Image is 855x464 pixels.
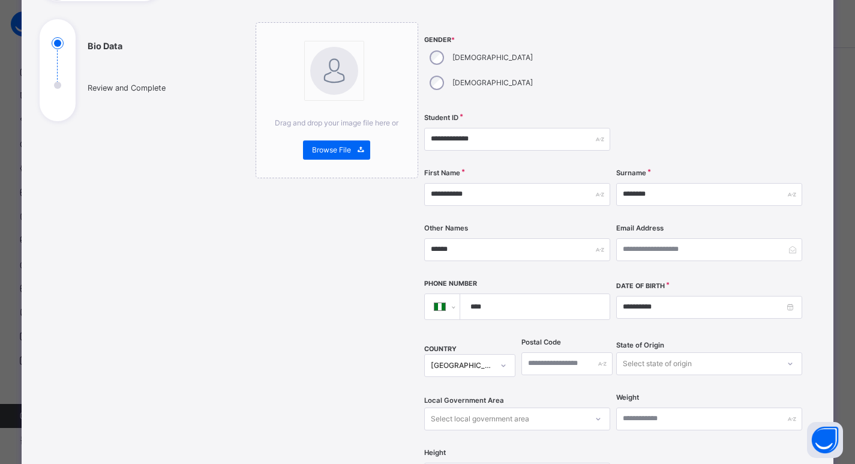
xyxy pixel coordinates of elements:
[623,352,692,375] div: Select state of origin
[452,52,533,63] label: [DEMOGRAPHIC_DATA]
[616,393,639,403] label: Weight
[275,118,398,127] span: Drag and drop your image file here or
[424,345,457,353] span: COUNTRY
[424,168,460,178] label: First Name
[424,113,458,123] label: Student ID
[312,145,351,155] span: Browse File
[424,223,468,234] label: Other Names
[452,77,533,88] label: [DEMOGRAPHIC_DATA]
[616,282,665,291] label: Date of Birth
[616,168,646,178] label: Surname
[310,47,358,95] img: bannerImage
[256,22,418,178] div: bannerImageDrag and drop your image file here orBrowse File
[424,448,446,458] label: Height
[616,340,664,351] span: State of Origin
[807,422,843,458] button: Open asap
[431,360,493,371] div: [GEOGRAPHIC_DATA]
[424,35,610,45] span: Gender
[431,408,529,430] div: Select local government area
[424,279,477,289] label: Phone Number
[424,396,504,406] span: Local Government Area
[521,337,561,348] label: Postal Code
[616,223,664,234] label: Email Address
